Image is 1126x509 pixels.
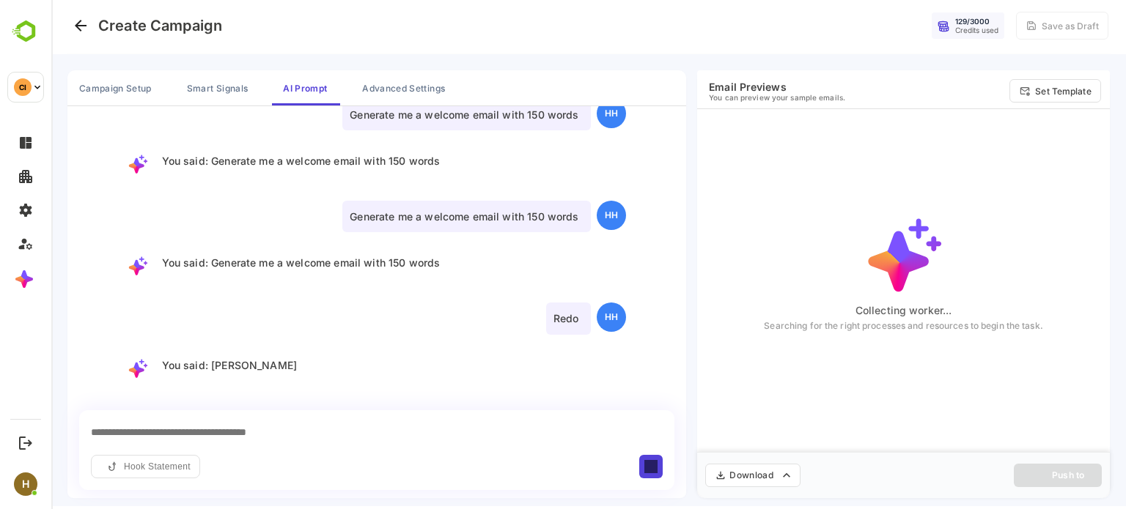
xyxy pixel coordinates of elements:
[18,17,41,40] button: Go back
[984,89,1039,100] p: Set Template
[47,20,171,37] h4: Create Campaign
[16,73,635,108] div: campaign tabs
[904,20,938,29] div: 129 / 3000
[804,307,901,319] p: Collecting worker...
[124,73,208,108] button: Smart Signals
[103,361,257,384] p: You said: [PERSON_NAME]
[654,467,749,490] button: Download
[958,82,1050,105] button: Set Template
[40,458,149,481] button: Hook Statement
[545,305,575,335] div: HH
[220,73,287,108] button: AI Prompt
[7,18,45,45] img: BambooboxLogoMark.f1c84d78b4c51b1a7b5f700c9845e183.svg
[713,323,991,335] p: Searching for the right processes and resources to begin the task.
[658,96,794,105] p: You can preview your sample emails.
[965,15,1057,42] button: Save as Draft
[990,23,1048,34] div: Save as Draft
[299,73,405,108] button: Advanced Settings
[16,73,112,108] button: Campaign Setup
[15,433,35,453] button: Logout
[14,78,32,96] div: CI
[103,157,401,180] p: You said: Generate me a welcome email with 150 words
[545,204,575,233] div: HH
[103,259,401,282] p: You said: Generate me a welcome email with 150 words
[291,102,539,134] p: Generate me a welcome email with 150 words
[495,305,540,338] p: Redo
[545,102,575,131] div: HH
[904,29,947,37] div: Credits used
[14,472,37,496] div: H
[291,204,539,236] p: Generate me a welcome email with 150 words
[658,83,794,96] h6: Email Previews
